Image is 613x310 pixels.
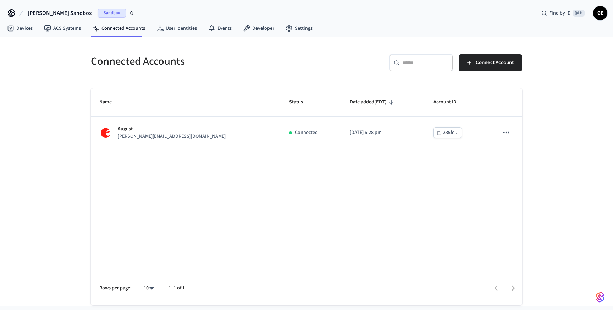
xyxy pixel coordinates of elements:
img: SeamLogoGradient.69752ec5.svg [596,292,604,303]
table: sticky table [91,88,522,149]
span: Account ID [433,97,466,108]
a: Events [203,22,237,35]
span: [PERSON_NAME] Sandbox [28,9,92,17]
p: Rows per page: [99,284,132,292]
p: August [118,125,226,133]
a: Devices [1,22,38,35]
div: 10 [140,283,157,293]
span: Find by ID [549,10,571,17]
span: Status [289,97,312,108]
button: Connect Account [459,54,522,71]
a: ACS Systems [38,22,87,35]
span: Connect Account [476,58,514,67]
a: Developer [237,22,280,35]
button: 235fe... [433,127,462,138]
span: Date added(EDT) [350,97,396,108]
span: Sandbox [98,9,126,18]
p: [DATE] 6:28 pm [350,129,416,136]
a: Settings [280,22,318,35]
div: 235fe... [443,128,459,137]
span: ⌘ K [573,10,585,17]
a: User Identities [151,22,203,35]
p: Connected [295,129,318,136]
span: GE [594,7,607,19]
img: August Logo, Square [99,126,112,139]
a: Connected Accounts [87,22,151,35]
div: Find by ID⌘ K [536,7,590,19]
button: GE [593,6,607,20]
h5: Connected Accounts [91,54,302,69]
span: Name [99,97,121,108]
p: 1–1 of 1 [169,284,185,292]
p: [PERSON_NAME][EMAIL_ADDRESS][DOMAIN_NAME] [118,133,226,140]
